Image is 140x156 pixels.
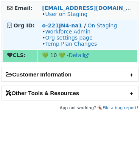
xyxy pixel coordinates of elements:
strong: Org ID: [14,22,35,29]
h2: Customer Information [2,67,138,81]
a: On Staging [88,22,117,29]
a: File a bug report! [103,105,138,110]
td: 💚 10 💚 - [37,50,137,62]
a: Temp Plan Changes [45,41,97,47]
a: Detail [68,52,88,58]
strong: CLS: [7,52,26,58]
h2: Other Tools & Resources [2,86,138,100]
span: • • • [42,29,97,47]
a: User on Staging [45,11,87,17]
strong: / [84,22,86,29]
a: o-221JN4-na1 [42,22,82,29]
a: Workforce Admin [45,29,90,35]
strong: Email: [14,5,33,11]
a: Org settings page [45,35,92,41]
footer: App not working? 🪳 [2,104,138,112]
span: • [42,11,87,17]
